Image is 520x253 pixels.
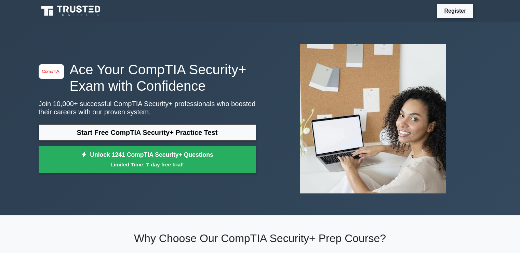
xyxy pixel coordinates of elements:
a: Start Free CompTIA Security+ Practice Test [39,124,256,141]
h2: Why Choose Our CompTIA Security+ Prep Course? [39,232,482,245]
a: Register [440,7,470,15]
a: Unlock 1241 CompTIA Security+ QuestionsLimited Time: 7-day free trial! [39,146,256,173]
h1: Ace Your CompTIA Security+ Exam with Confidence [39,61,256,94]
p: Join 10,000+ successful CompTIA Security+ professionals who boosted their careers with our proven... [39,100,256,116]
small: Limited Time: 7-day free trial! [47,161,248,168]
